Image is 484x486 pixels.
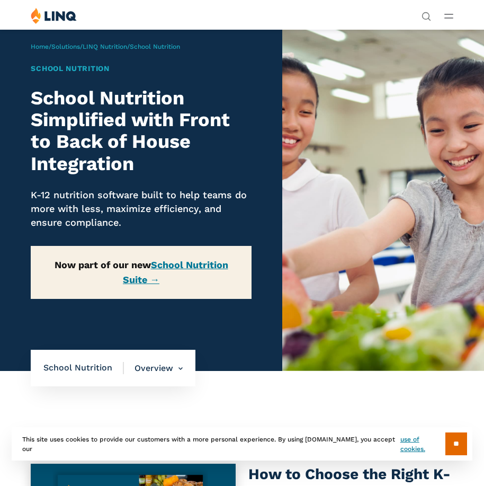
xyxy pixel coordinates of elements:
[400,435,445,454] a: use of cookies.
[31,63,251,74] h1: School Nutrition
[31,7,77,24] img: LINQ | K‑12 Software
[31,87,251,175] h2: School Nutrition Simplified with Front to Back of House Integration
[422,7,431,20] nav: Utility Navigation
[422,11,431,20] button: Open Search Bar
[31,43,49,50] a: Home
[282,29,484,371] img: School Nutrition Banner
[51,43,80,50] a: Solutions
[444,10,453,22] button: Open Main Menu
[83,43,127,50] a: LINQ Nutrition
[12,427,472,461] div: This site uses cookies to provide our customers with a more personal experience. By using [DOMAIN...
[124,350,183,387] li: Overview
[130,43,180,50] span: School Nutrition
[31,43,180,50] span: / / /
[55,259,228,285] strong: Now part of our new
[31,188,251,229] p: K-12 nutrition software built to help teams do more with less, maximize efficiency, and ensure co...
[43,362,124,374] span: School Nutrition
[123,259,228,285] a: School Nutrition Suite →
